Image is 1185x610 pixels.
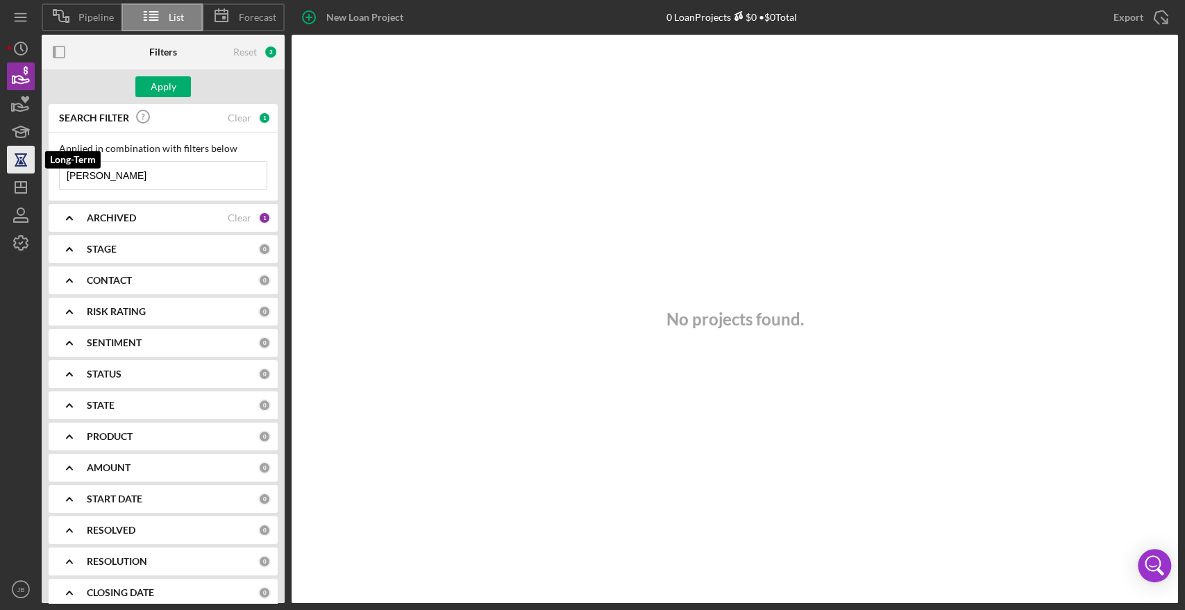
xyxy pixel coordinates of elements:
[59,143,267,154] div: Applied in combination with filters below
[326,3,403,31] div: New Loan Project
[258,524,271,536] div: 0
[258,430,271,443] div: 0
[731,11,757,23] div: $0
[149,46,177,58] b: Filters
[1100,3,1178,31] button: Export
[233,46,257,58] div: Reset
[78,12,114,23] span: Pipeline
[239,12,276,23] span: Forecast
[87,244,117,255] b: STAGE
[87,525,135,536] b: RESOLVED
[87,337,142,348] b: SENTIMENT
[1113,3,1143,31] div: Export
[258,243,271,255] div: 0
[87,275,132,286] b: CONTACT
[258,337,271,349] div: 0
[258,274,271,287] div: 0
[87,306,146,317] b: RISK RATING
[87,493,142,505] b: START DATE
[135,76,191,97] button: Apply
[87,431,133,442] b: PRODUCT
[87,400,115,411] b: STATE
[292,3,417,31] button: New Loan Project
[87,212,136,223] b: ARCHIVED
[1138,549,1171,582] div: Open Intercom Messenger
[59,112,129,124] b: SEARCH FILTER
[258,555,271,568] div: 0
[151,76,176,97] div: Apply
[258,305,271,318] div: 0
[87,587,154,598] b: CLOSING DATE
[666,11,797,23] div: 0 Loan Projects • $0 Total
[258,461,271,474] div: 0
[87,462,131,473] b: AMOUNT
[264,45,278,59] div: 2
[666,310,804,329] h3: No projects found.
[258,368,271,380] div: 0
[17,586,24,593] text: JB
[258,399,271,412] div: 0
[258,586,271,599] div: 0
[87,368,121,380] b: STATUS
[258,112,271,124] div: 1
[7,575,35,603] button: JB
[258,212,271,224] div: 1
[228,212,251,223] div: Clear
[87,556,147,567] b: RESOLUTION
[169,12,184,23] span: List
[228,112,251,124] div: Clear
[258,493,271,505] div: 0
